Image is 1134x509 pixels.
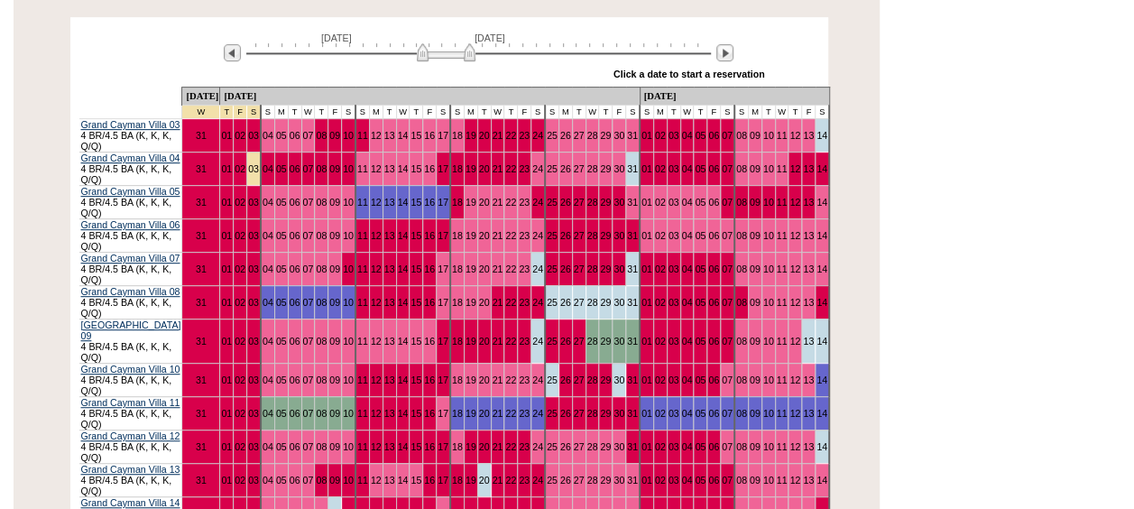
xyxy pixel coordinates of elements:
[384,230,395,241] a: 13
[777,230,788,241] a: 11
[695,230,705,241] a: 05
[196,197,207,208] a: 31
[600,230,611,241] a: 29
[235,297,245,308] a: 02
[303,163,314,174] a: 07
[547,264,558,274] a: 25
[574,197,585,208] a: 27
[290,297,300,308] a: 06
[329,163,340,174] a: 09
[479,264,490,274] a: 20
[221,264,232,274] a: 01
[519,163,530,174] a: 23
[574,130,585,141] a: 27
[276,130,287,141] a: 05
[357,264,368,274] a: 11
[736,163,747,174] a: 08
[505,130,516,141] a: 22
[613,130,624,141] a: 30
[410,264,421,274] a: 15
[81,119,180,130] a: Grand Cayman Villa 03
[532,197,543,208] a: 24
[641,197,652,208] a: 01
[587,230,598,241] a: 28
[452,197,463,208] a: 18
[452,230,463,241] a: 18
[695,130,705,141] a: 05
[329,130,340,141] a: 09
[750,297,761,308] a: 09
[736,197,747,208] a: 08
[493,297,503,308] a: 21
[777,297,788,308] a: 11
[789,197,800,208] a: 12
[384,130,395,141] a: 13
[263,264,273,274] a: 04
[641,230,652,241] a: 01
[384,197,395,208] a: 13
[248,297,259,308] a: 03
[803,197,814,208] a: 13
[777,130,788,141] a: 11
[763,230,774,241] a: 10
[221,130,232,141] a: 01
[263,163,273,174] a: 04
[574,230,585,241] a: 27
[196,297,207,308] a: 31
[655,197,666,208] a: 02
[682,230,693,241] a: 04
[763,264,774,274] a: 10
[466,197,476,208] a: 19
[81,153,180,163] a: Grand Cayman Villa 04
[290,197,300,208] a: 06
[438,297,448,308] a: 17
[81,186,180,197] a: Grand Cayman Villa 05
[789,130,800,141] a: 12
[763,197,774,208] a: 10
[263,130,273,141] a: 04
[613,230,624,241] a: 30
[398,264,409,274] a: 14
[708,264,719,274] a: 06
[547,336,558,347] a: 25
[316,130,327,141] a: 08
[316,264,327,274] a: 08
[438,230,448,241] a: 17
[343,130,354,141] a: 10
[303,130,314,141] a: 07
[452,130,463,141] a: 18
[371,264,382,274] a: 12
[424,264,435,274] a: 16
[424,163,435,174] a: 16
[384,264,395,274] a: 13
[303,297,314,308] a: 07
[196,264,207,274] a: 31
[479,230,490,241] a: 20
[547,197,558,208] a: 25
[587,130,598,141] a: 28
[452,163,463,174] a: 18
[303,264,314,274] a: 07
[722,264,733,274] a: 07
[276,163,287,174] a: 05
[384,163,395,174] a: 13
[479,297,490,308] a: 20
[722,197,733,208] a: 07
[519,230,530,241] a: 23
[613,197,624,208] a: 30
[750,230,761,241] a: 09
[722,297,733,308] a: 07
[708,297,719,308] a: 06
[357,297,368,308] a: 11
[763,163,774,174] a: 10
[263,230,273,241] a: 04
[816,163,827,174] a: 14
[343,264,354,274] a: 10
[303,197,314,208] a: 07
[329,230,340,241] a: 09
[424,230,435,241] a: 16
[479,130,490,141] a: 20
[600,197,611,208] a: 29
[424,297,435,308] a: 16
[493,197,503,208] a: 21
